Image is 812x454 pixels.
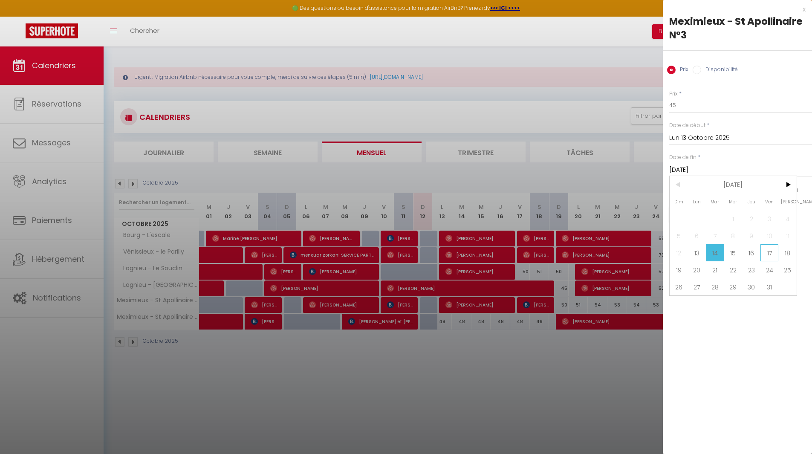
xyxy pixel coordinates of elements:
label: Date de fin [669,153,696,162]
span: 22 [724,261,743,278]
label: Date de début [669,121,705,130]
span: 18 [778,244,797,261]
span: 16 [742,244,760,261]
span: 30 [742,278,760,295]
span: 26 [670,278,688,295]
span: 28 [706,278,724,295]
span: < [670,176,688,193]
span: Mer [724,193,743,210]
span: 9 [742,227,760,244]
span: > [778,176,797,193]
span: 5 [670,227,688,244]
span: Jeu [742,193,760,210]
span: 14 [706,244,724,261]
span: 17 [760,244,779,261]
span: 13 [688,244,706,261]
span: Ven [760,193,779,210]
label: Disponibilité [701,66,738,75]
div: Meximieux - St Apollinaire N°3 [669,14,806,42]
span: 25 [778,261,797,278]
span: 31 [760,278,779,295]
span: 20 [688,261,706,278]
span: 3 [760,210,779,227]
span: 21 [706,261,724,278]
span: 23 [742,261,760,278]
span: 8 [724,227,743,244]
span: 1 [724,210,743,227]
span: 24 [760,261,779,278]
label: Prix [669,90,678,98]
label: Prix [676,66,688,75]
span: 15 [724,244,743,261]
span: [DATE] [688,176,779,193]
span: 11 [778,227,797,244]
span: 12 [670,244,688,261]
span: Mar [706,193,724,210]
span: 6 [688,227,706,244]
span: [PERSON_NAME] [778,193,797,210]
span: 2 [742,210,760,227]
div: x [663,4,806,14]
span: 4 [778,210,797,227]
span: Dim [670,193,688,210]
span: Lun [688,193,706,210]
span: 19 [670,261,688,278]
span: 27 [688,278,706,295]
span: 7 [706,227,724,244]
span: 29 [724,278,743,295]
span: 10 [760,227,779,244]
